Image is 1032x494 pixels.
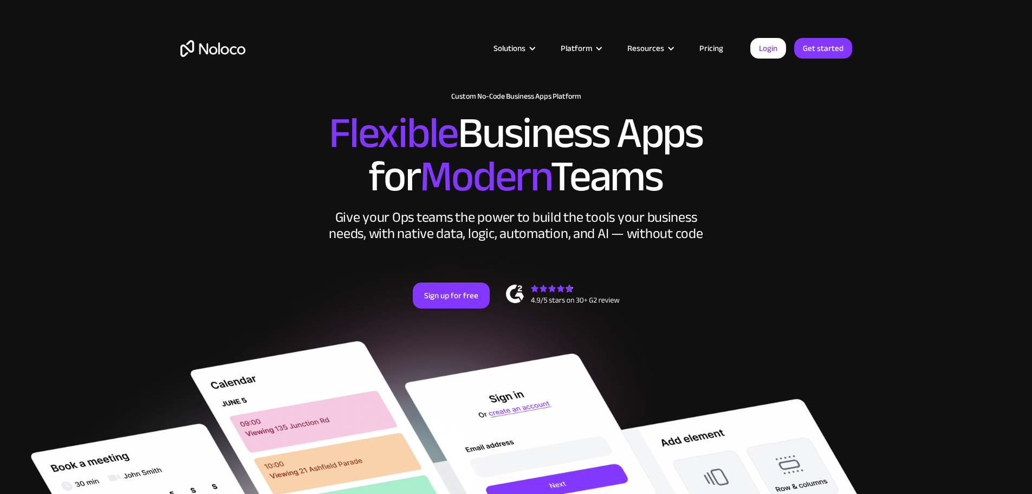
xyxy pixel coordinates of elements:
a: Get started [794,38,852,59]
div: Platform [547,41,614,55]
div: Platform [561,41,592,55]
div: Resources [614,41,686,55]
a: Pricing [686,41,737,55]
a: home [180,40,245,57]
div: Solutions [494,41,525,55]
div: Solutions [480,41,547,55]
span: Modern [420,136,550,217]
span: Flexible [329,93,458,174]
a: Sign up for free [413,283,490,309]
h2: Business Apps for Teams [180,112,852,198]
div: Resources [627,41,664,55]
div: Give your Ops teams the power to build the tools your business needs, with native data, logic, au... [327,209,706,242]
a: Login [750,38,786,59]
